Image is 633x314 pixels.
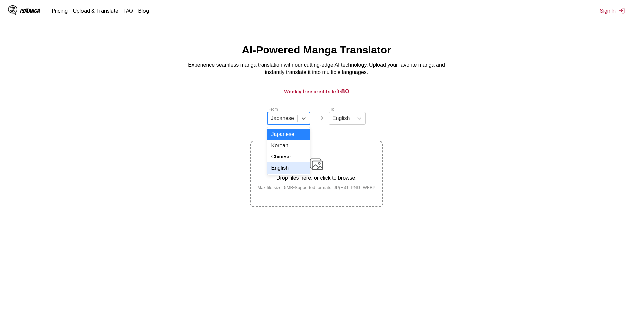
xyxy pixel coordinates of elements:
h1: AI-Powered Manga Translator [242,44,391,56]
img: Sign out [618,7,625,14]
label: From [269,107,278,112]
button: Sign In [600,7,625,14]
a: Upload & Translate [73,7,118,14]
p: Drop files here, or click to browse. [252,175,381,181]
h3: Weekly free credits left: [16,87,617,95]
img: Languages icon [315,114,323,122]
a: IsManga LogoIsManga [8,5,52,16]
img: IsManga Logo [8,5,17,15]
a: Pricing [52,7,68,14]
small: Max file size: 5MB • Supported formats: JP(E)G, PNG, WEBP [252,185,381,190]
div: Korean [267,140,310,151]
label: To [330,107,334,112]
div: Japanese [267,129,310,140]
p: Experience seamless manga translation with our cutting-edge AI technology. Upload your favorite m... [184,61,450,76]
span: 80 [341,88,349,95]
a: FAQ [124,7,133,14]
div: IsManga [20,8,40,14]
a: Blog [138,7,149,14]
div: English [267,162,310,174]
div: Chinese [267,151,310,162]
